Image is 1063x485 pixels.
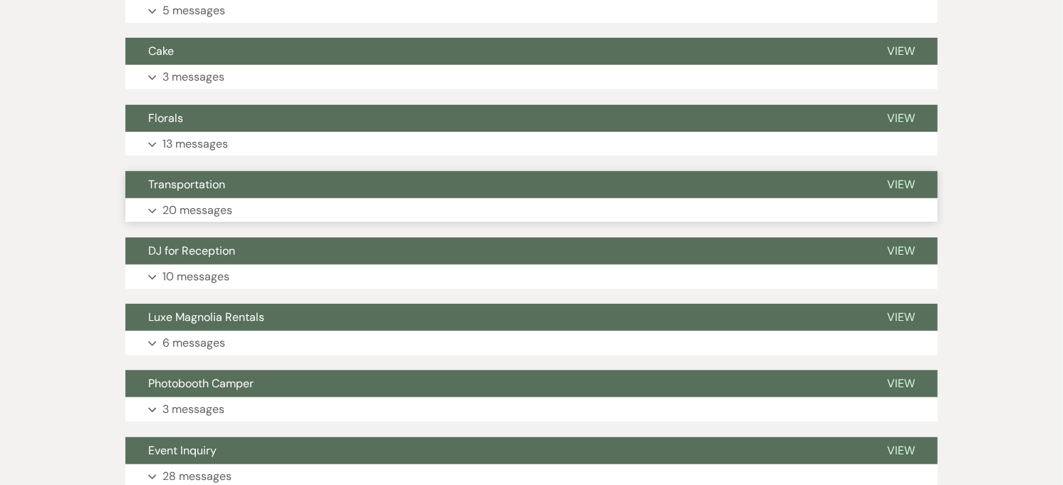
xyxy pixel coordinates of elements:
[162,68,224,86] p: 3 messages
[864,370,938,397] button: View
[125,437,864,464] button: Event Inquiry
[864,437,938,464] button: View
[125,171,864,198] button: Transportation
[864,304,938,331] button: View
[148,310,264,325] span: Luxe Magnolia Rentals
[125,65,938,89] button: 3 messages
[148,376,254,391] span: Photobooth Camper
[887,111,915,126] span: View
[887,44,915,58] span: View
[125,370,864,397] button: Photobooth Camper
[887,443,915,458] span: View
[148,443,217,458] span: Event Inquiry
[864,238,938,265] button: View
[148,111,183,126] span: Florals
[125,238,864,265] button: DJ for Reception
[125,304,864,331] button: Luxe Magnolia Rentals
[887,177,915,192] span: View
[887,310,915,325] span: View
[887,243,915,258] span: View
[148,243,235,258] span: DJ for Reception
[148,44,174,58] span: Cake
[864,171,938,198] button: View
[887,376,915,391] span: View
[125,105,864,132] button: Florals
[162,1,225,20] p: 5 messages
[125,397,938,422] button: 3 messages
[162,267,229,286] p: 10 messages
[864,105,938,132] button: View
[162,334,225,352] p: 6 messages
[148,177,225,192] span: Transportation
[125,265,938,289] button: 10 messages
[162,135,228,153] p: 13 messages
[125,38,864,65] button: Cake
[162,400,224,419] p: 3 messages
[125,331,938,355] button: 6 messages
[125,132,938,156] button: 13 messages
[162,201,232,220] p: 20 messages
[125,198,938,223] button: 20 messages
[864,38,938,65] button: View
